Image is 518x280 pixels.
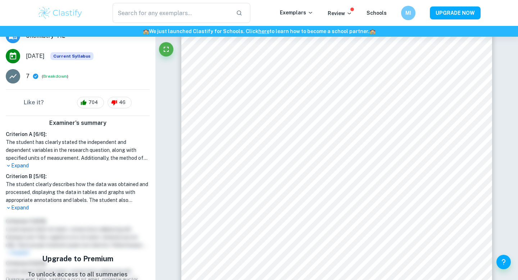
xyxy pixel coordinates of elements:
[77,97,104,108] div: 704
[43,73,67,80] button: Breakdown
[6,138,150,162] h1: The student has clearly stated the independent and dependent variables in the research question, ...
[328,9,352,17] p: Review
[280,9,313,17] p: Exemplars
[24,98,44,107] h6: Like it?
[50,52,94,60] span: Current Syllabus
[28,270,128,279] p: To unlock access to all summaries
[401,6,415,20] button: MI
[115,99,129,106] span: 46
[369,28,376,34] span: 🏫
[3,119,153,127] h6: Examiner's summary
[113,3,230,23] input: Search for any exemplars...
[6,204,150,212] p: Expand
[1,27,517,35] h6: We just launched Clastify for Schools. Click to learn how to become a school partner.
[367,10,387,16] a: Schools
[430,6,481,19] button: UPGRADE NOW
[50,52,94,60] div: This exemplar is based on the current syllabus. Feel free to refer to it for inspiration/ideas wh...
[26,52,45,60] span: [DATE]
[6,162,150,170] p: Expand
[42,73,68,80] span: ( )
[496,255,511,269] button: Help and Feedback
[6,130,150,138] h6: Criterion A [ 6 / 6 ]:
[404,9,413,17] h6: MI
[26,72,29,81] p: 7
[159,42,173,57] button: Fullscreen
[37,6,83,20] img: Clastify logo
[28,253,128,264] h5: Upgrade to Premium
[85,99,102,106] span: 704
[6,180,150,204] h1: The student clearly describes how the data was obtained and processed, displaying the data in tab...
[143,28,149,34] span: 🏫
[258,28,269,34] a: here
[6,172,150,180] h6: Criterion B [ 5 / 6 ]:
[108,97,132,108] div: 46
